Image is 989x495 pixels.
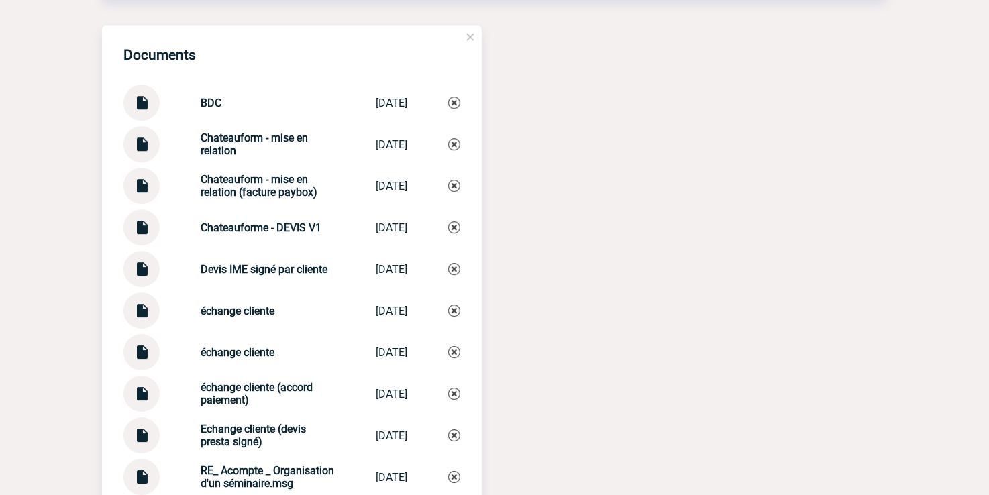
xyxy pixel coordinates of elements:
strong: Chateauforme - DEVIS V1 [201,221,321,234]
div: [DATE] [376,97,407,109]
strong: Chateauform - mise en relation (facture paybox) [201,173,317,199]
img: Supprimer [448,97,460,109]
img: Supprimer [448,429,460,441]
strong: RE_ Acompte _ Organisation d'un séminaire.msg [201,464,334,490]
strong: Devis IME signé par cliente [201,263,327,276]
div: [DATE] [376,471,407,484]
img: Supprimer [448,388,460,400]
img: Supprimer [448,180,460,192]
strong: Echange cliente (devis presta signé) [201,423,306,448]
strong: échange cliente [201,346,274,359]
strong: échange cliente (accord paiement) [201,381,313,406]
div: [DATE] [376,180,407,192]
img: Supprimer [448,221,460,233]
div: [DATE] [376,138,407,151]
img: Supprimer [448,471,460,483]
img: Supprimer [448,263,460,275]
div: [DATE] [376,305,407,317]
h4: Documents [123,47,196,63]
div: [DATE] [376,429,407,442]
div: [DATE] [376,346,407,359]
div: [DATE] [376,263,407,276]
img: Supprimer [448,346,460,358]
div: [DATE] [376,388,407,400]
img: Supprimer [448,138,460,150]
img: Supprimer [448,305,460,317]
div: [DATE] [376,221,407,234]
strong: Chateauform - mise en relation [201,131,308,157]
img: close.png [464,31,476,43]
strong: BDC [201,97,221,109]
strong: échange cliente [201,305,274,317]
